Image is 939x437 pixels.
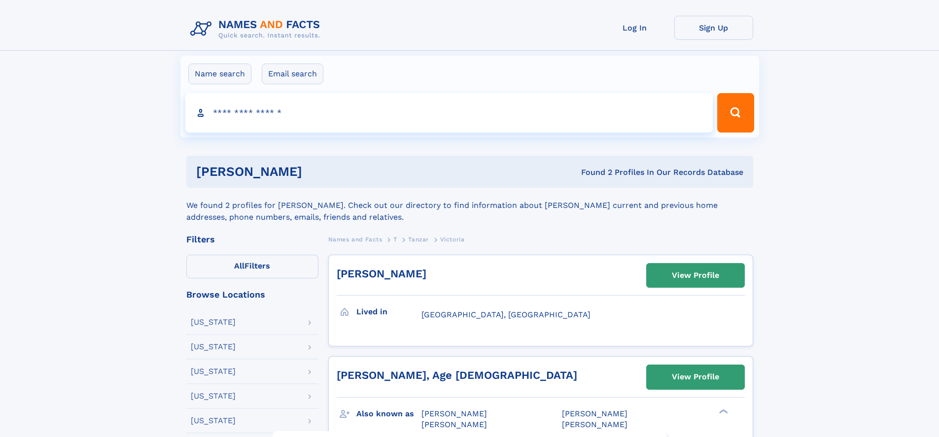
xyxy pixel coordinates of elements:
a: View Profile [647,365,744,389]
div: [US_STATE] [191,318,236,326]
label: Email search [262,64,323,84]
div: View Profile [672,264,719,287]
span: T [393,236,397,243]
a: Log In [595,16,674,40]
h3: Lived in [356,303,421,320]
a: T [393,233,397,245]
div: Found 2 Profiles In Our Records Database [442,167,743,178]
a: [PERSON_NAME] [337,268,426,280]
span: All [234,261,244,270]
div: ❯ [717,408,729,414]
a: Tanzar [408,233,429,245]
a: Names and Facts [328,233,383,245]
div: [US_STATE] [191,417,236,425]
label: Filters [186,255,318,278]
div: [US_STATE] [191,343,236,351]
div: [US_STATE] [191,392,236,400]
a: Sign Up [674,16,753,40]
div: We found 2 profiles for [PERSON_NAME]. Check out our directory to find information about [PERSON_... [186,188,753,223]
h3: Also known as [356,405,421,422]
span: Tanzar [408,236,429,243]
a: [PERSON_NAME], Age [DEMOGRAPHIC_DATA] [337,369,577,381]
span: [PERSON_NAME] [421,420,487,429]
h1: [PERSON_NAME] [196,166,442,178]
span: [PERSON_NAME] [562,420,627,429]
span: [GEOGRAPHIC_DATA], [GEOGRAPHIC_DATA] [421,310,591,319]
a: View Profile [647,264,744,287]
div: View Profile [672,366,719,388]
span: [PERSON_NAME] [562,409,627,418]
img: Logo Names and Facts [186,16,328,42]
input: search input [185,93,713,133]
span: [PERSON_NAME] [421,409,487,418]
div: [US_STATE] [191,368,236,375]
div: Filters [186,235,318,244]
div: Browse Locations [186,290,318,299]
label: Name search [188,64,251,84]
span: Victoria [440,236,465,243]
button: Search Button [717,93,754,133]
